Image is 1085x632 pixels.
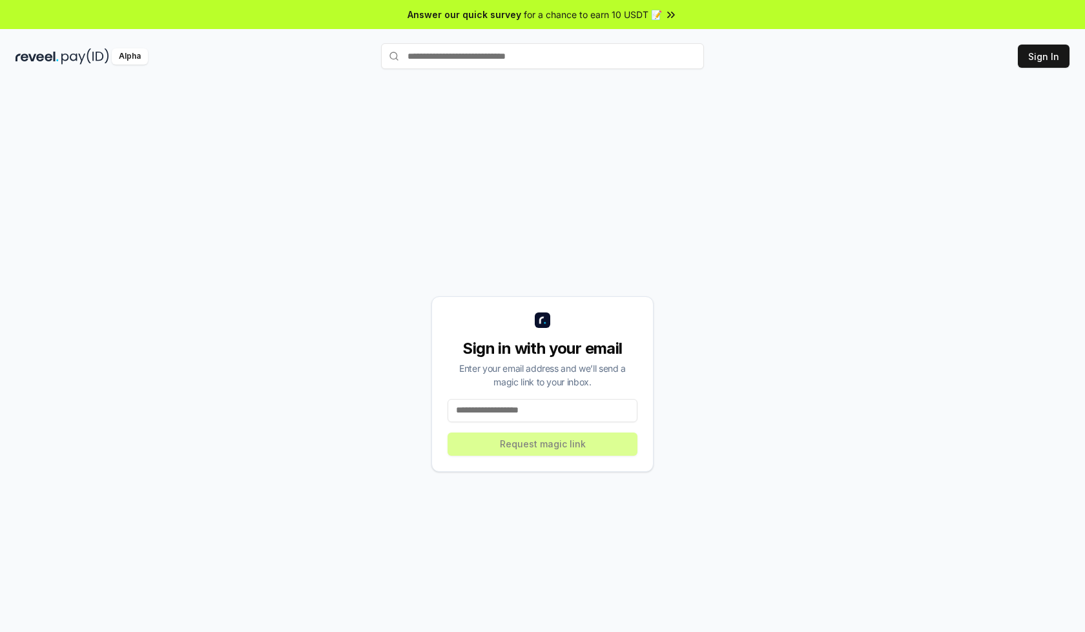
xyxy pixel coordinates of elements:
[524,8,662,21] span: for a chance to earn 10 USDT 📝
[535,312,550,328] img: logo_small
[408,8,521,21] span: Answer our quick survey
[1018,45,1069,68] button: Sign In
[112,48,148,65] div: Alpha
[448,362,637,389] div: Enter your email address and we’ll send a magic link to your inbox.
[448,338,637,359] div: Sign in with your email
[15,48,59,65] img: reveel_dark
[61,48,109,65] img: pay_id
